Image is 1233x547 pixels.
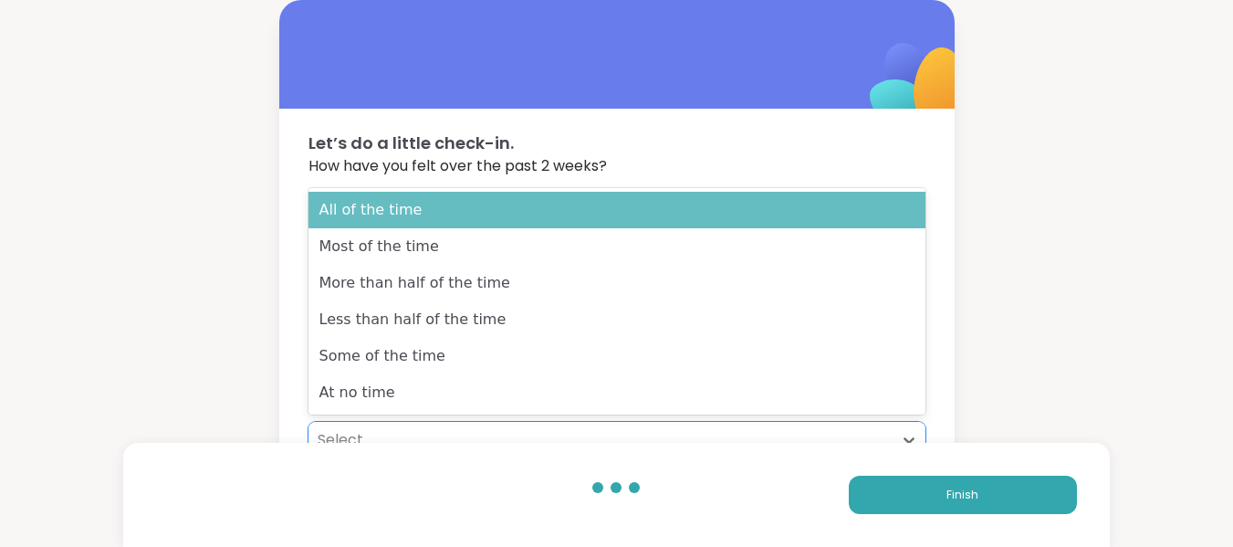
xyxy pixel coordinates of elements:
[308,301,925,338] div: Less than half of the time
[308,192,925,228] div: All of the time
[946,487,978,503] span: Finish
[308,265,925,301] div: More than half of the time
[308,155,925,177] span: How have you felt over the past 2 weeks?
[318,429,883,451] div: Select...
[849,476,1077,514] button: Finish
[308,228,925,265] div: Most of the time
[308,131,925,155] span: Let’s do a little check-in.
[308,338,925,374] div: Some of the time
[308,374,925,411] div: At no time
